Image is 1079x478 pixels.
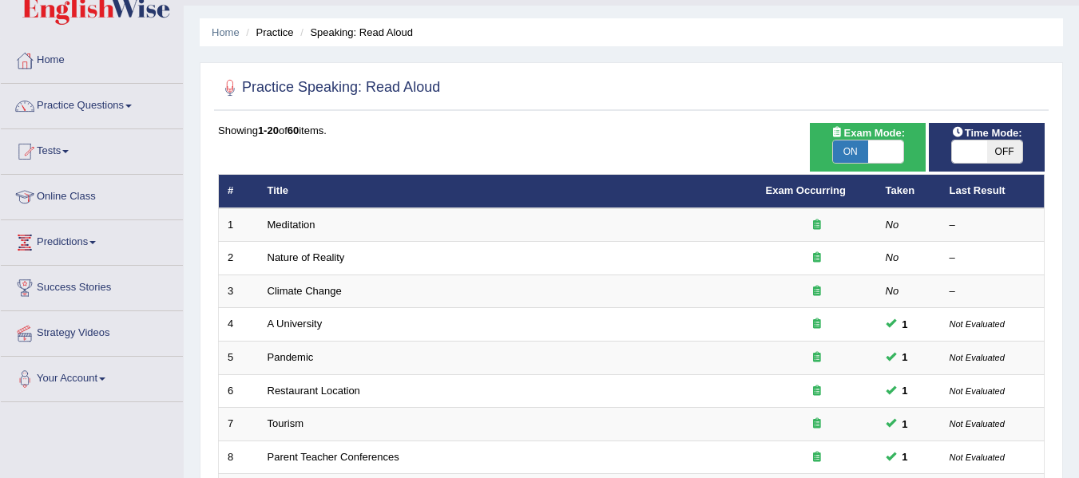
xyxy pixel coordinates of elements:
th: Taken [877,175,941,208]
a: Practice Questions [1,84,183,124]
a: A University [268,318,323,330]
a: Strategy Videos [1,311,183,351]
span: Time Mode: [946,124,1029,141]
span: You can still take this question [896,349,914,365]
a: Predictions [1,220,183,260]
td: 2 [219,242,259,275]
td: 8 [219,440,259,474]
h2: Practice Speaking: Read Aloud [218,76,440,100]
td: 1 [219,208,259,242]
small: Not Evaluated [950,353,1005,362]
th: # [219,175,259,208]
a: Restaurant Location [268,385,360,397]
div: – [950,251,1036,266]
div: Exam occurring question [766,384,868,399]
small: Not Evaluated [950,419,1005,429]
em: No [886,251,899,263]
td: 5 [219,342,259,375]
li: Practice [242,25,293,40]
a: Nature of Reality [268,251,345,263]
a: Pandemic [268,351,314,363]
div: Exam occurring question [766,417,868,432]
a: Success Stories [1,266,183,306]
div: Exam occurring question [766,317,868,332]
span: You can still take this question [896,448,914,465]
div: Exam occurring question [766,350,868,365]
a: Online Class [1,175,183,215]
span: ON [833,140,868,163]
b: 60 [288,124,299,136]
small: Not Evaluated [950,452,1005,462]
a: Tourism [268,417,304,429]
a: Home [1,38,183,78]
span: You can still take this question [896,382,914,399]
th: Title [259,175,757,208]
small: Not Evaluated [950,386,1005,396]
a: Home [212,26,240,38]
a: Your Account [1,357,183,397]
span: OFF [987,140,1022,163]
td: 7 [219,408,259,441]
div: – [950,218,1036,233]
div: – [950,284,1036,299]
a: Tests [1,129,183,169]
a: Parent Teacher Conferences [268,451,399,463]
small: Not Evaluated [950,319,1005,329]
div: Showing of items. [218,123,1045,138]
b: 1-20 [258,124,279,136]
span: You can still take this question [896,316,914,333]
span: You can still take this question [896,416,914,433]
em: No [886,219,899,231]
td: 3 [219,275,259,308]
em: No [886,285,899,297]
span: Exam Mode: [824,124,910,141]
a: Exam Occurring [766,184,846,196]
div: Exam occurring question [766,251,868,266]
td: 4 [219,308,259,342]
th: Last Result [941,175,1045,208]
a: Meditation [268,219,315,231]
div: Exam occurring question [766,284,868,299]
div: Show exams occurring in exams [810,123,926,172]
a: Climate Change [268,285,342,297]
li: Speaking: Read Aloud [296,25,413,40]
div: Exam occurring question [766,450,868,465]
td: 6 [219,374,259,408]
div: Exam occurring question [766,218,868,233]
